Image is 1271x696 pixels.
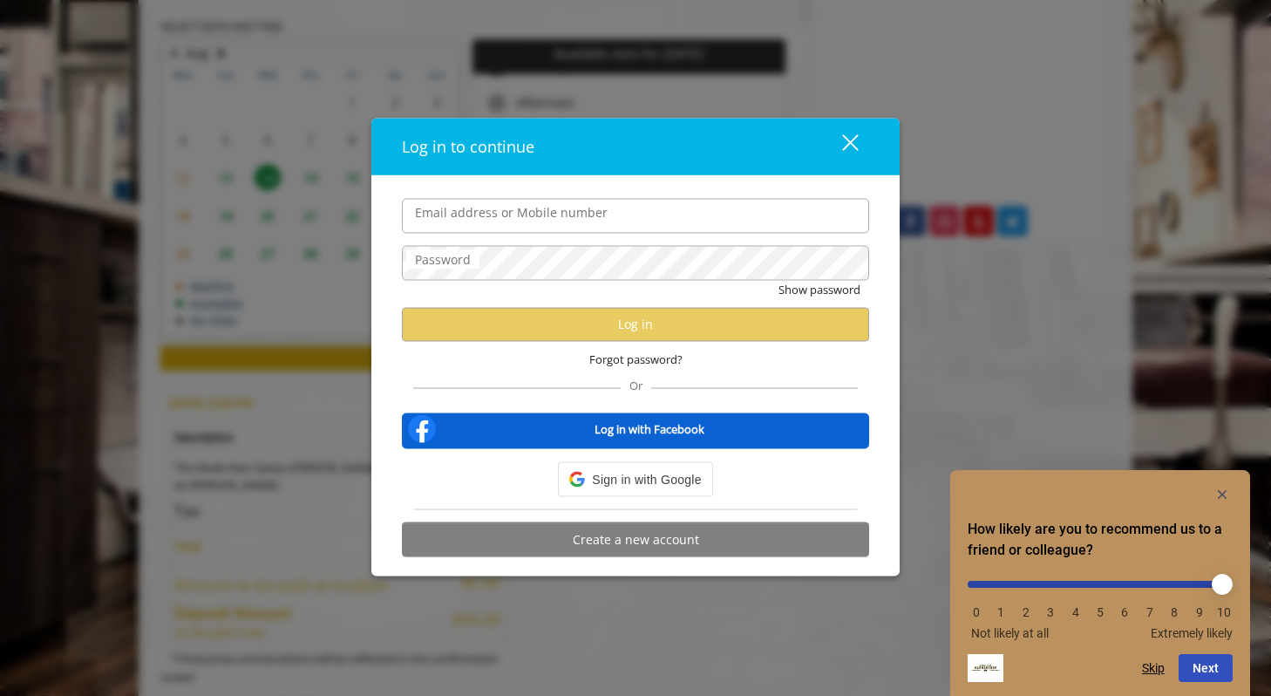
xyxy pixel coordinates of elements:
img: facebook-logo [404,412,439,447]
button: close dialog [810,128,869,164]
li: 9 [1191,605,1208,619]
input: Password [402,245,869,280]
button: Create a new account [402,522,869,556]
h2: How likely are you to recommend us to a friend or colleague? Select an option from 0 to 10, with ... [968,519,1233,561]
button: Hide survey [1212,484,1233,505]
label: Password [406,249,479,269]
li: 5 [1091,605,1109,619]
input: Email address or Mobile number [402,198,869,233]
span: Log in to continue [402,135,534,156]
span: Extremely likely [1151,626,1233,640]
li: 8 [1166,605,1183,619]
button: Skip [1142,661,1165,675]
span: Or [621,378,651,393]
li: 7 [1141,605,1159,619]
li: 6 [1116,605,1133,619]
div: close dialog [822,133,857,160]
span: Not likely at all [971,626,1049,640]
b: Log in with Facebook [595,420,704,439]
li: 2 [1017,605,1035,619]
span: Sign in with Google [592,470,701,489]
li: 0 [968,605,985,619]
button: Next question [1179,654,1233,682]
button: Show password [778,280,860,298]
li: 4 [1067,605,1084,619]
div: Sign in with Google [558,462,712,497]
li: 10 [1215,605,1233,619]
button: Log in [402,307,869,341]
label: Email address or Mobile number [406,202,616,222]
li: 3 [1042,605,1059,619]
div: How likely are you to recommend us to a friend or colleague? Select an option from 0 to 10, with ... [968,568,1233,640]
li: 1 [992,605,1009,619]
div: How likely are you to recommend us to a friend or colleague? Select an option from 0 to 10, with ... [968,484,1233,682]
span: Forgot password? [589,350,683,368]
